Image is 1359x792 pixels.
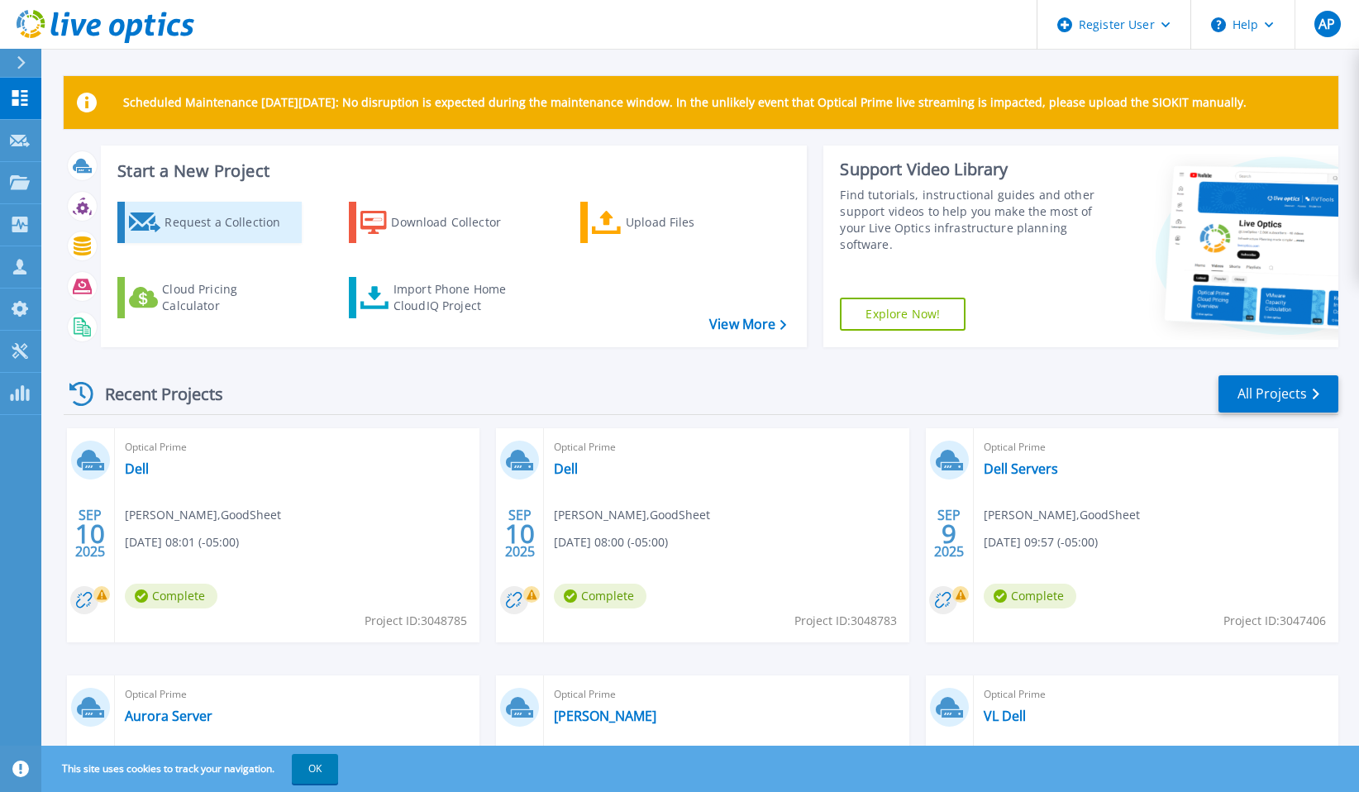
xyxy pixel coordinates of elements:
[117,202,302,243] a: Request a Collection
[125,460,149,477] a: Dell
[626,206,758,239] div: Upload Files
[75,527,105,541] span: 10
[125,506,281,524] span: [PERSON_NAME] , GoodSheet
[984,584,1076,608] span: Complete
[74,503,106,564] div: SEP 2025
[123,96,1247,109] p: Scheduled Maintenance [DATE][DATE]: No disruption is expected during the maintenance window. In t...
[125,438,470,456] span: Optical Prime
[933,503,965,564] div: SEP 2025
[125,584,217,608] span: Complete
[794,612,897,630] span: Project ID: 3048783
[709,317,786,332] a: View More
[984,685,1328,704] span: Optical Prime
[504,503,536,564] div: SEP 2025
[984,708,1026,724] a: VL Dell
[554,708,656,724] a: [PERSON_NAME]
[505,527,535,541] span: 10
[125,533,239,551] span: [DATE] 08:01 (-05:00)
[393,281,522,314] div: Import Phone Home CloudIQ Project
[984,438,1328,456] span: Optical Prime
[365,612,467,630] span: Project ID: 3048785
[554,685,899,704] span: Optical Prime
[554,506,710,524] span: [PERSON_NAME] , GoodSheet
[554,533,668,551] span: [DATE] 08:00 (-05:00)
[840,187,1099,253] div: Find tutorials, instructional guides and other support videos to help you make the most of your L...
[554,438,899,456] span: Optical Prime
[554,584,646,608] span: Complete
[165,206,297,239] div: Request a Collection
[554,460,578,477] a: Dell
[840,298,966,331] a: Explore Now!
[1318,17,1335,31] span: AP
[117,162,786,180] h3: Start a New Project
[1218,375,1338,413] a: All Projects
[984,533,1098,551] span: [DATE] 09:57 (-05:00)
[984,460,1058,477] a: Dell Servers
[125,708,212,724] a: Aurora Server
[1223,612,1326,630] span: Project ID: 3047406
[117,277,302,318] a: Cloud Pricing Calculator
[45,754,338,784] span: This site uses cookies to track your navigation.
[292,754,338,784] button: OK
[840,159,1099,180] div: Support Video Library
[349,202,533,243] a: Download Collector
[942,527,956,541] span: 9
[580,202,765,243] a: Upload Files
[64,374,246,414] div: Recent Projects
[984,506,1140,524] span: [PERSON_NAME] , GoodSheet
[125,685,470,704] span: Optical Prime
[391,206,523,239] div: Download Collector
[162,281,294,314] div: Cloud Pricing Calculator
